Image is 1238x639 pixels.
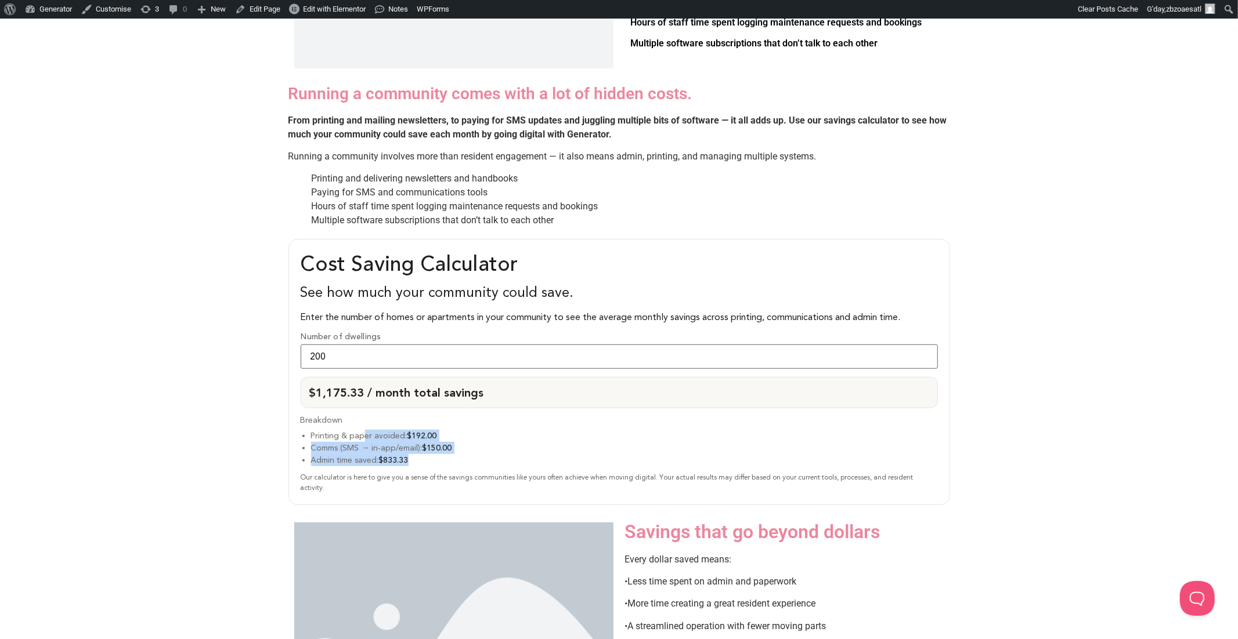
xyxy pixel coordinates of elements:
span: •A streamlined operation with fewer moving parts [625,620,826,631]
div: Our calculator is here to give you a sense of the savings communities like yours often achieve wh... [301,472,938,493]
p: Hours of staff time spent logging maintenance requests and bookings [631,18,939,27]
div: $1,175.33 / month total savings [301,377,938,408]
strong: $192.00 [407,431,437,441]
span: Paying for SMS and communications tools [312,187,488,198]
strong: $833.33 [379,455,409,465]
label: Number of dwellings [301,333,938,341]
strong: $150.00 [423,443,452,453]
div: Breakdown [301,414,938,426]
span: Running a community involves more than resident engagement — it also means admin, printing, and m... [288,151,817,162]
span: •Less time spent on admin and paperwork [625,576,797,587]
li: Admin time saved: [311,454,938,466]
h2: Cost Saving Calculator [301,251,938,277]
span: •More time creating a great resident experience [625,598,816,609]
li: Printing & paper avoided: [311,430,938,442]
p: Enter the number of homes or apartments in your community to see the average monthly savings acro... [301,310,938,324]
span: zbzoaesatl [1166,5,1201,13]
strong: From printing and mailing newsletters, to paying for SMS updates and juggling multiple bits of so... [288,115,947,140]
input: e.g. 200 [301,344,938,369]
span: Multiple software subscriptions that don’t talk to each other [312,215,554,226]
span: Hours of staff time spent logging maintenance requests and bookings [312,201,598,212]
h3: Running a community comes with a lot of hidden costs. [288,86,950,102]
li: Comms (SMS → in-app/email): [311,442,938,454]
h4: See how much your community could save. [301,284,938,301]
span: Edit with Elementor [303,5,366,13]
h2: Savings that go beyond dollars [625,522,944,541]
span: Every dollar saved means: [625,554,732,565]
span: Printing and delivering newsletters and handbooks [312,173,518,184]
p: Multiple software subscriptions that don’t talk to each other [631,39,939,48]
iframe: Toggle Customer Support [1180,581,1215,616]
